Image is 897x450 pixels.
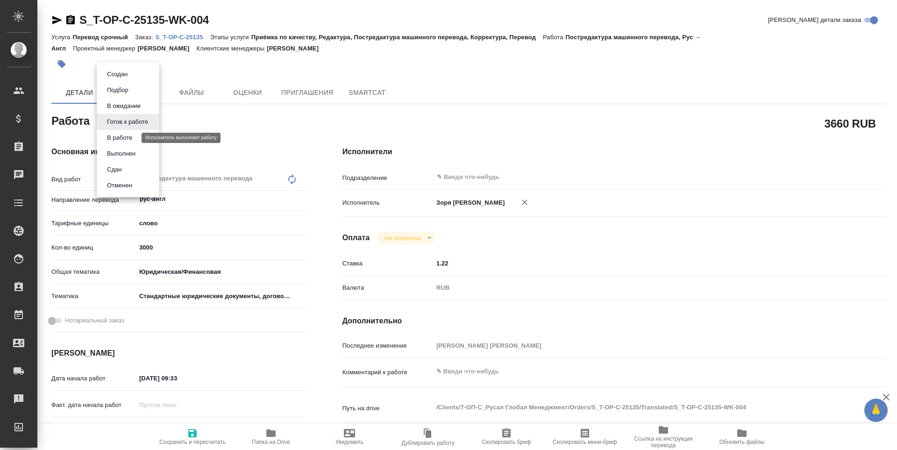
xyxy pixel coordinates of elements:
button: В ожидании [104,101,143,111]
button: Сдан [104,164,124,175]
button: Подбор [104,85,131,95]
button: Выполнен [104,149,138,159]
button: Создан [104,69,130,79]
button: Готов к работе [104,117,151,127]
button: Отменен [104,180,135,191]
button: В работе [104,133,135,143]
